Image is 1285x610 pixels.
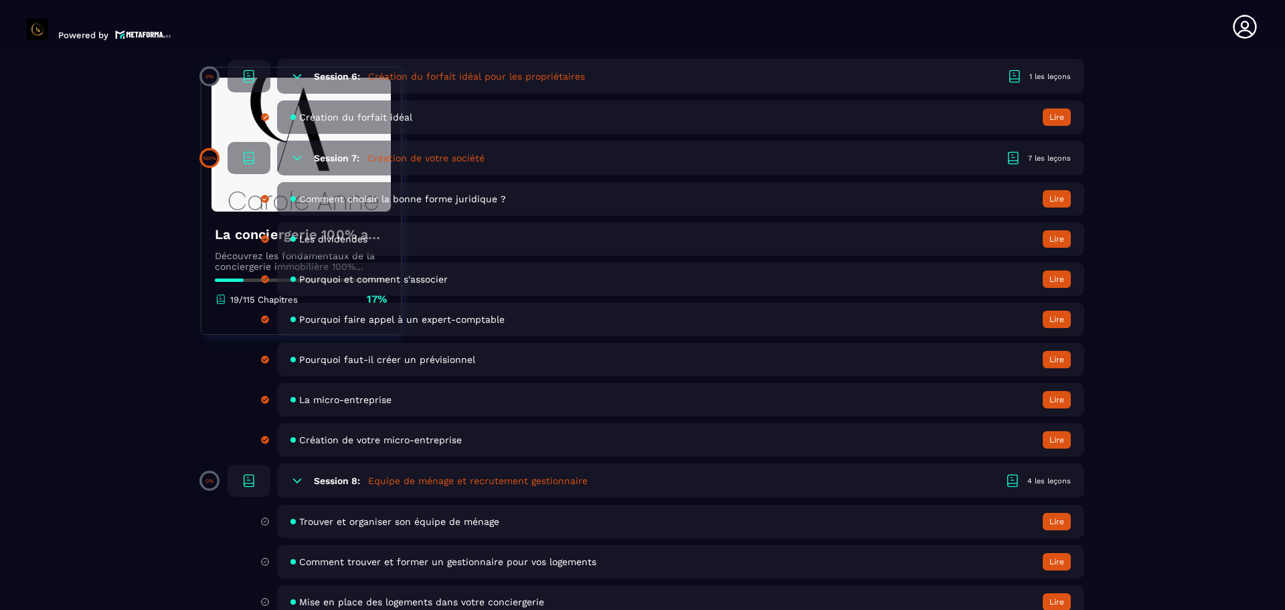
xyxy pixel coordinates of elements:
p: 17% [367,292,388,307]
h5: Equipe de ménage et recrutement gestionnaire [368,474,588,487]
p: Découvrez les fondamentaux de la conciergerie immobilière 100% automatisée. Cette formation est c... [215,250,388,272]
h4: La conciergerie 100% automatisée [215,225,388,244]
button: Lire [1043,190,1071,208]
span: Création de votre micro-entreprise [299,435,462,445]
span: Pourquoi faut-il créer un prévisionnel [299,354,475,365]
span: Trouver et organiser son équipe de ménage [299,516,499,527]
div: 1 les leçons [1029,72,1071,82]
h5: Création de votre société [367,151,485,165]
img: banner [211,78,391,212]
img: logo-branding [27,19,48,40]
span: Mise en place des logements dans votre conciergerie [299,597,544,607]
h6: Session 8: [314,475,360,486]
span: Comment trouver et former un gestionnaire pour vos logements [299,556,596,567]
span: Comment choisir la bonne forme juridique ? [299,194,506,204]
img: logo [115,29,171,40]
button: Lire [1043,230,1071,248]
span: Pourquoi et comment s'associer [299,274,448,285]
span: La micro-entreprise [299,394,392,405]
p: Powered by [58,30,108,40]
span: Les dividendes [299,234,367,244]
div: 7 les leçons [1028,153,1071,163]
button: Lire [1043,391,1071,408]
button: Lire [1043,431,1071,449]
p: 0% [205,478,213,484]
button: Lire [1043,513,1071,530]
button: Lire [1043,108,1071,126]
p: 100% [203,155,216,161]
button: Lire [1043,271,1071,288]
div: 4 les leçons [1027,476,1071,486]
button: Lire [1043,553,1071,570]
h6: Session 6: [314,71,360,82]
p: 19/115 Chapitres [230,295,298,305]
p: 0% [205,74,213,80]
span: Création du forfait idéal [299,112,412,123]
button: Lire [1043,311,1071,328]
button: Lire [1043,351,1071,368]
span: Pourquoi faire appel à un expert-comptable [299,314,505,325]
h5: Création du forfait idéal pour les propriétaires [368,70,585,83]
h6: Session 7: [314,153,359,163]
